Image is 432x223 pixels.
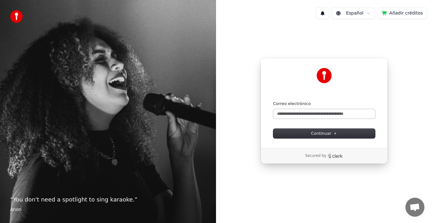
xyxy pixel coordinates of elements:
[305,153,326,158] p: Secured by
[10,195,206,204] p: “ You don't need a spotlight to sing karaoke. ”
[317,68,332,83] img: Youka
[273,101,311,107] label: Correo electrónico
[328,154,343,158] a: Clerk logo
[10,207,206,213] footer: Anon
[378,8,427,19] button: Añadir créditos
[311,131,337,136] span: Continuar
[405,198,424,217] a: Chat abierto
[273,129,375,138] button: Continuar
[10,10,23,23] img: youka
